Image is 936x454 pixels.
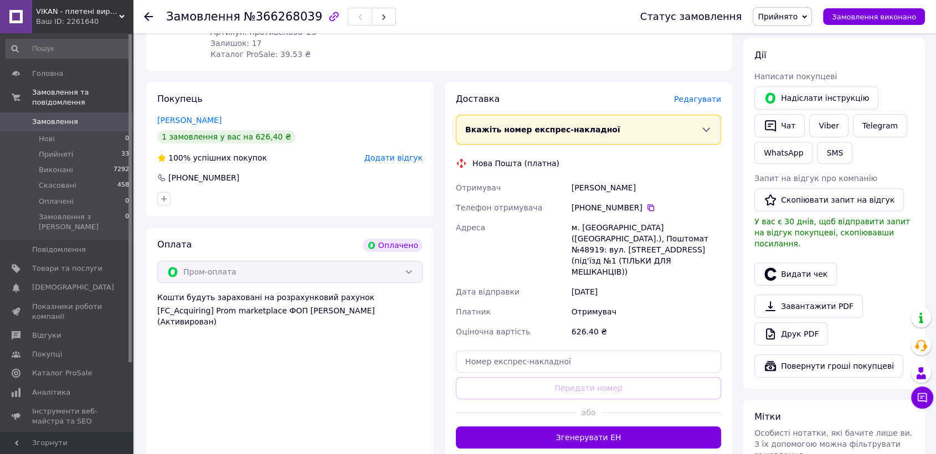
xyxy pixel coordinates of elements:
[167,172,240,183] div: [PHONE_NUMBER]
[32,87,133,107] span: Замовлення та повідомлення
[456,287,520,296] span: Дата відправки
[754,50,766,60] span: Дії
[853,114,907,137] a: Telegram
[144,11,153,22] div: Повернутися назад
[157,116,222,125] a: [PERSON_NAME]
[754,322,828,345] a: Друк PDF
[456,426,721,448] button: Згенерувати ЕН
[754,295,863,318] a: Завантажити PDF
[39,149,73,159] span: Прийняті
[157,239,192,250] span: Оплата
[39,134,55,144] span: Нові
[363,239,423,252] div: Оплачено
[157,152,267,163] div: успішних покупок
[456,94,500,104] span: Доставка
[32,368,92,378] span: Каталог ProSale
[754,188,904,211] button: Скопіювати запит на відгук
[244,10,322,23] span: №366268039
[754,354,903,378] button: Повернути гроші покупцеві
[456,203,542,212] span: Телефон отримувача
[210,28,316,37] span: Артикул: противень38*25
[456,327,530,336] span: Оціночна вартість
[569,302,723,322] div: Отримувач
[125,212,129,232] span: 0
[823,8,925,25] button: Замовлення виконано
[758,12,798,21] span: Прийнято
[754,86,878,110] button: Надіслати інструкцію
[32,388,70,398] span: Аналітика
[166,10,240,23] span: Замовлення
[754,217,910,248] span: У вас є 30 днів, щоб відправити запит на відгук покупцеві, скопіювавши посилання.
[569,218,723,282] div: м. [GEOGRAPHIC_DATA] ([GEOGRAPHIC_DATA].), Поштомат №48919: вул. [STREET_ADDRESS] (під'їзд №1 (ТІ...
[157,130,296,143] div: 1 замовлення у вас на 626,40 ₴
[754,72,837,81] span: Написати покупцеві
[911,386,933,409] button: Чат з покупцем
[32,282,114,292] span: [DEMOGRAPHIC_DATA]
[157,94,203,104] span: Покупець
[168,153,191,162] span: 100%
[39,180,76,190] span: Скасовані
[640,11,742,22] div: Статус замовлення
[32,264,102,274] span: Товари та послуги
[456,183,501,192] span: Отримувач
[470,158,562,169] div: Нова Пошта (платна)
[364,153,423,162] span: Додати відгук
[569,322,723,342] div: 626.40 ₴
[569,282,723,302] div: [DATE]
[754,411,781,422] span: Мітки
[754,174,877,183] span: Запит на відгук про компанію
[32,117,78,127] span: Замовлення
[569,178,723,198] div: [PERSON_NAME]
[754,114,805,137] button: Чат
[465,125,620,134] span: Вкажіть номер експрес-накладної
[674,95,721,104] span: Редагувати
[754,142,812,164] a: WhatsApp
[456,307,491,316] span: Платник
[36,7,119,17] span: VIKAN - плетені вироби, форми для розстойки, пекарський інвентар
[32,331,61,341] span: Відгуки
[32,245,86,255] span: Повідомлення
[125,197,129,207] span: 0
[36,17,133,27] div: Ваш ID: 2261640
[32,69,63,79] span: Головна
[832,13,916,21] span: Замовлення виконано
[157,292,423,327] div: Кошти будуть зараховані на розрахунковий рахунок
[456,350,721,373] input: Номер експрес-накладної
[210,39,261,48] span: Залишок: 17
[32,406,102,426] span: Інструменти веб-майстра та SEO
[39,165,73,175] span: Виконані
[32,349,62,359] span: Покупці
[456,223,485,232] span: Адреса
[117,180,129,190] span: 458
[121,149,129,159] span: 33
[817,142,852,164] button: SMS
[575,407,602,418] span: або
[39,212,125,232] span: Замовлення з [PERSON_NAME]
[572,202,721,213] div: [PHONE_NUMBER]
[157,305,423,327] div: [FC_Acquiring] Prom marketplace ФОП [PERSON_NAME] (Активирован)
[809,114,848,137] a: Viber
[210,50,311,59] span: Каталог ProSale: 39.53 ₴
[6,39,130,59] input: Пошук
[754,262,837,286] button: Видати чек
[32,302,102,322] span: Показники роботи компанії
[125,134,129,144] span: 0
[39,197,74,207] span: Оплачені
[114,165,129,175] span: 7292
